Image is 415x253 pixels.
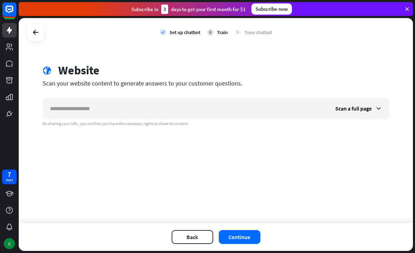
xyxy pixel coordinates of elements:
[131,5,246,14] div: Subscribe in days to get your first month for $1
[8,171,11,178] div: 7
[219,230,260,244] button: Continue
[172,230,213,244] button: Back
[251,3,292,15] div: Subscribe now
[335,105,372,112] span: Scan a full page
[2,170,17,184] a: 7 days
[160,29,166,35] i: check
[170,29,200,35] div: Set up chatbot
[43,121,389,126] div: By sharing your URL, you confirm you have the necessary rights to share its content.
[43,66,51,75] i: globe
[235,29,241,35] div: 3
[43,79,389,87] div: Scan your website content to generate answers to your customer questions.
[217,29,228,35] div: Train
[58,63,100,77] div: Website
[4,238,15,249] div: C
[6,178,13,182] div: days
[161,5,168,14] div: 3
[207,29,214,35] div: 2
[244,29,272,35] div: Tune chatbot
